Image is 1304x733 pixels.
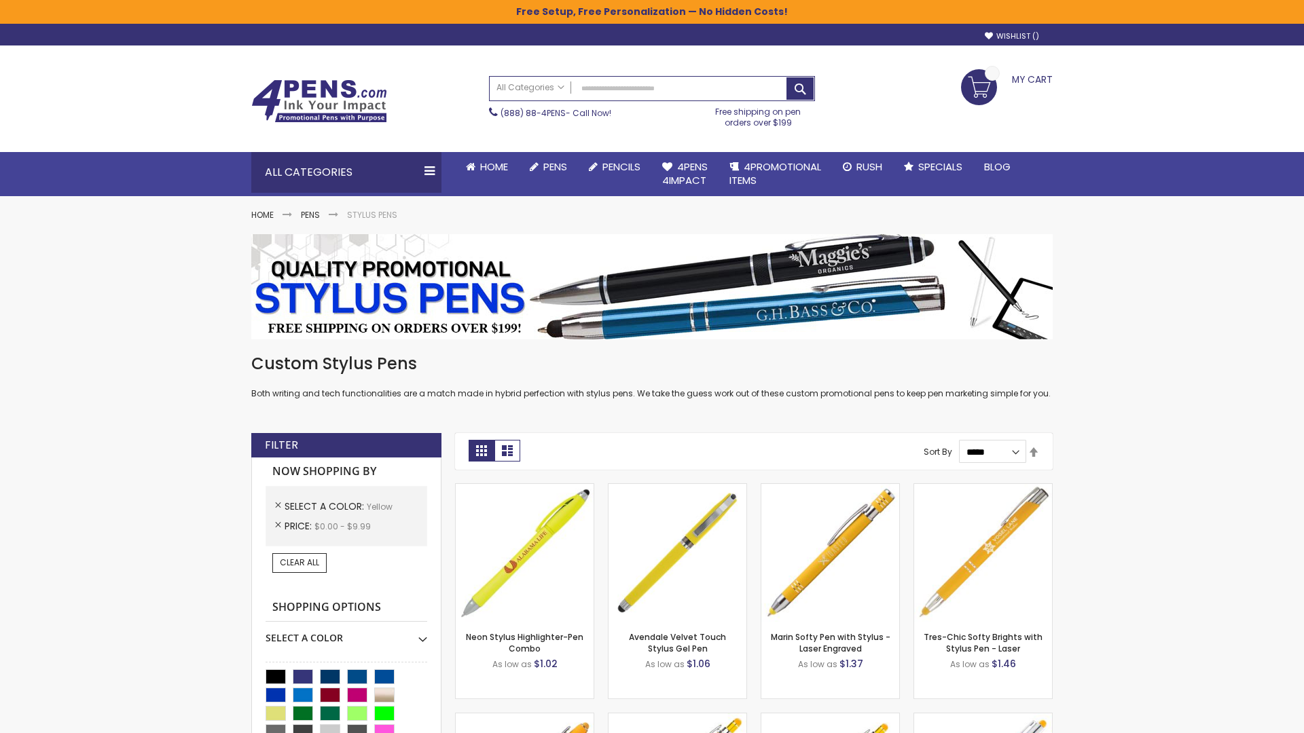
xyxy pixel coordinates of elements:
[918,159,962,174] span: Specials
[914,484,1052,622] img: Tres-Chic Softy Brights with Stylus Pen - Laser-Yellow
[265,438,298,453] strong: Filter
[609,713,746,724] a: Phoenix Softy Brights with Stylus Pen - Laser-Yellow
[761,483,899,495] a: Marin Softy Pen with Stylus - Laser Engraved-Yellow
[456,483,594,495] a: Neon Stylus Highlighter-Pen Combo-Yellow
[490,77,571,99] a: All Categories
[492,658,532,670] span: As low as
[285,500,367,513] span: Select A Color
[272,553,327,572] a: Clear All
[496,82,564,93] span: All Categories
[992,657,1016,671] span: $1.46
[456,484,594,622] img: Neon Stylus Highlighter-Pen Combo-Yellow
[456,713,594,724] a: Ellipse Softy Brights with Stylus Pen - Laser-Yellow
[301,209,320,221] a: Pens
[602,159,640,174] span: Pencils
[798,658,837,670] span: As low as
[251,209,274,221] a: Home
[251,79,387,123] img: 4Pens Custom Pens and Promotional Products
[771,631,890,654] a: Marin Softy Pen with Stylus - Laser Engraved
[914,483,1052,495] a: Tres-Chic Softy Brights with Stylus Pen - Laser-Yellow
[314,521,371,532] span: $0.00 - $9.99
[519,152,578,182] a: Pens
[651,152,719,196] a: 4Pens4impact
[469,440,494,462] strong: Grid
[455,152,519,182] a: Home
[893,152,973,182] a: Specials
[609,483,746,495] a: Avendale Velvet Touch Stylus Gel Pen-Yellow
[729,159,821,187] span: 4PROMOTIONAL ITEMS
[266,622,427,645] div: Select A Color
[501,107,611,119] span: - Call Now!
[761,713,899,724] a: Phoenix Softy Brights Gel with Stylus Pen - Laser-Yellow
[645,658,685,670] span: As low as
[839,657,863,671] span: $1.37
[924,446,952,457] label: Sort By
[924,631,1043,654] a: Tres-Chic Softy Brights with Stylus Pen - Laser
[251,234,1053,339] img: Stylus Pens
[914,713,1052,724] a: Tres-Chic Softy with Stylus Top Pen - ColorJet-Yellow
[662,159,708,187] span: 4Pens 4impact
[367,501,393,512] span: Yellow
[534,657,558,671] span: $1.02
[973,152,1021,182] a: Blog
[501,107,566,119] a: (888) 88-4PENS
[719,152,832,196] a: 4PROMOTIONALITEMS
[251,353,1053,400] div: Both writing and tech functionalities are a match made in hybrid perfection with stylus pens. We ...
[761,484,899,622] img: Marin Softy Pen with Stylus - Laser Engraved-Yellow
[280,557,319,568] span: Clear All
[950,658,990,670] span: As low as
[687,657,710,671] span: $1.06
[629,631,726,654] a: Avendale Velvet Touch Stylus Gel Pen
[266,457,427,486] strong: Now Shopping by
[466,631,583,654] a: Neon Stylus Highlighter-Pen Combo
[251,152,441,193] div: All Categories
[702,101,816,128] div: Free shipping on pen orders over $199
[985,31,1039,41] a: Wishlist
[251,353,1053,375] h1: Custom Stylus Pens
[856,159,882,174] span: Rush
[578,152,651,182] a: Pencils
[285,519,314,533] span: Price
[832,152,893,182] a: Rush
[543,159,567,174] span: Pens
[266,593,427,622] strong: Shopping Options
[480,159,508,174] span: Home
[984,159,1011,174] span: Blog
[609,484,746,622] img: Avendale Velvet Touch Stylus Gel Pen-Yellow
[347,209,397,221] strong: Stylus Pens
